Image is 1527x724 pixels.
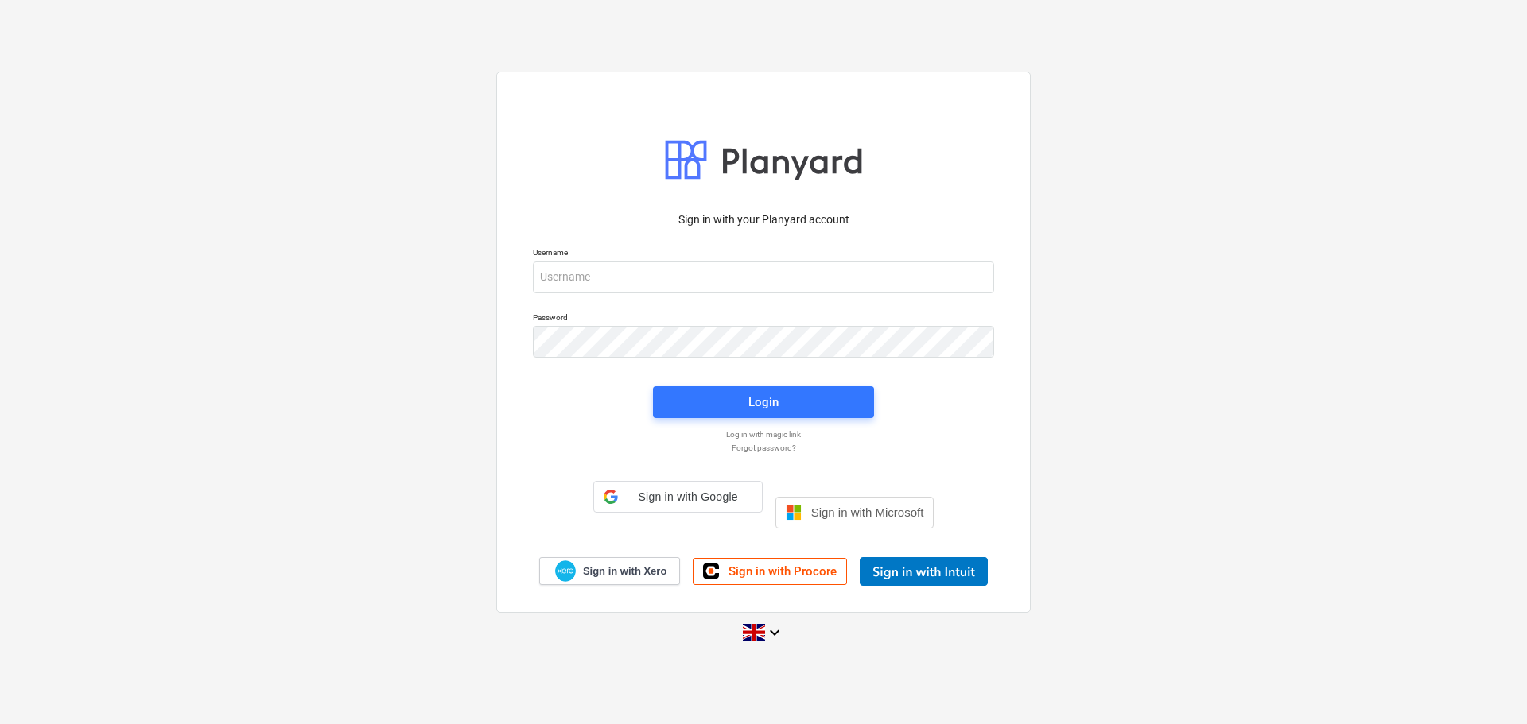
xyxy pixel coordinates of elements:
a: Sign in with Xero [539,557,681,585]
span: Sign in with Procore [729,564,837,579]
a: Sign in with Procore [693,558,847,585]
i: keyboard_arrow_down [765,623,784,642]
span: Sign in with Google [624,490,752,503]
p: Username [533,247,994,261]
p: Password [533,312,994,326]
input: Username [533,261,994,293]
div: Login [748,392,779,412]
p: Sign in with your Planyard account [533,211,994,228]
span: Sign in with Xero [583,564,666,579]
iframe: Sign in with Google Button [585,511,771,546]
a: Log in with magic link [525,429,1002,439]
a: Forgot password? [525,443,1002,453]
img: Microsoft logo [786,505,802,521]
span: Sign in with Microsoft [811,505,924,519]
div: Sign in with Google [593,481,763,513]
img: Xero logo [555,560,576,582]
button: Login [653,386,874,418]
